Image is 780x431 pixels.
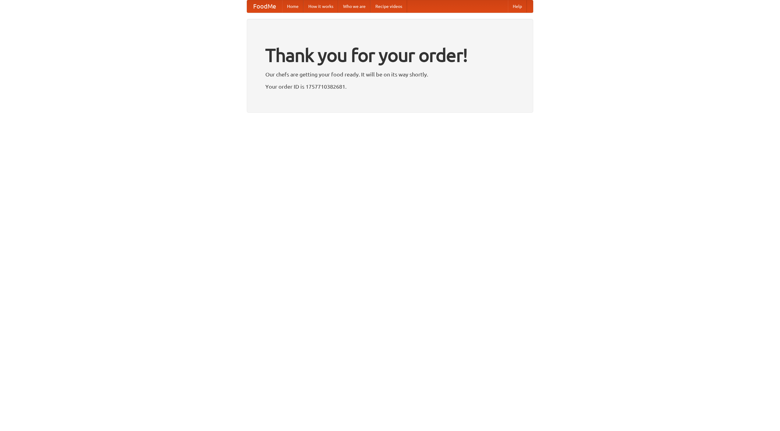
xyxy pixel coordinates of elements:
a: Home [282,0,303,12]
a: How it works [303,0,338,12]
a: FoodMe [247,0,282,12]
h1: Thank you for your order! [265,41,515,70]
p: Your order ID is 1757710382681. [265,82,515,91]
a: Help [508,0,527,12]
a: Recipe videos [370,0,407,12]
p: Our chefs are getting your food ready. It will be on its way shortly. [265,70,515,79]
a: Who we are [338,0,370,12]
